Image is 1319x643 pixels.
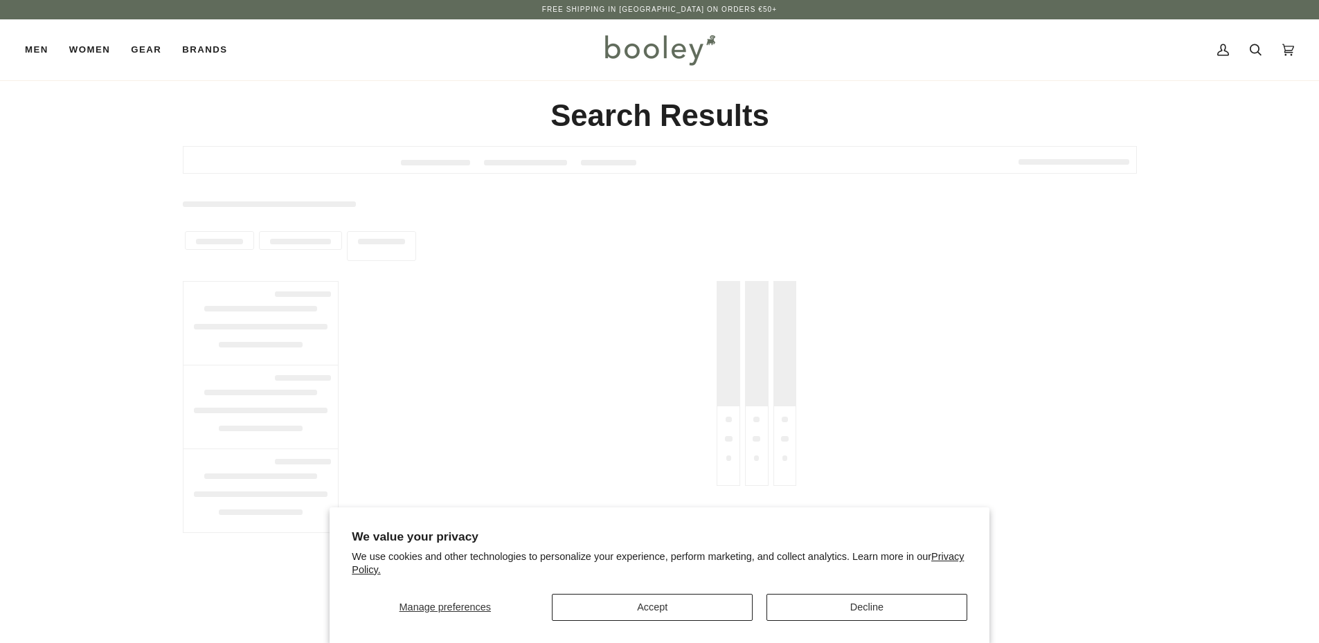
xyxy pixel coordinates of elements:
button: Decline [766,594,967,621]
button: Manage preferences [352,594,538,621]
a: Gear [120,19,172,80]
p: We use cookies and other technologies to personalize your experience, perform marketing, and coll... [352,550,967,577]
a: Women [59,19,120,80]
a: Privacy Policy. [352,551,964,575]
span: Men [25,43,48,57]
h2: Search Results [183,97,1137,135]
span: Brands [182,43,227,57]
p: Free Shipping in [GEOGRAPHIC_DATA] on Orders €50+ [542,4,777,15]
span: Women [69,43,110,57]
a: Brands [172,19,237,80]
img: Booley [599,30,720,70]
a: Men [25,19,59,80]
span: Gear [131,43,161,57]
button: Accept [552,594,753,621]
h2: We value your privacy [352,529,967,544]
span: Manage preferences [400,601,491,613]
